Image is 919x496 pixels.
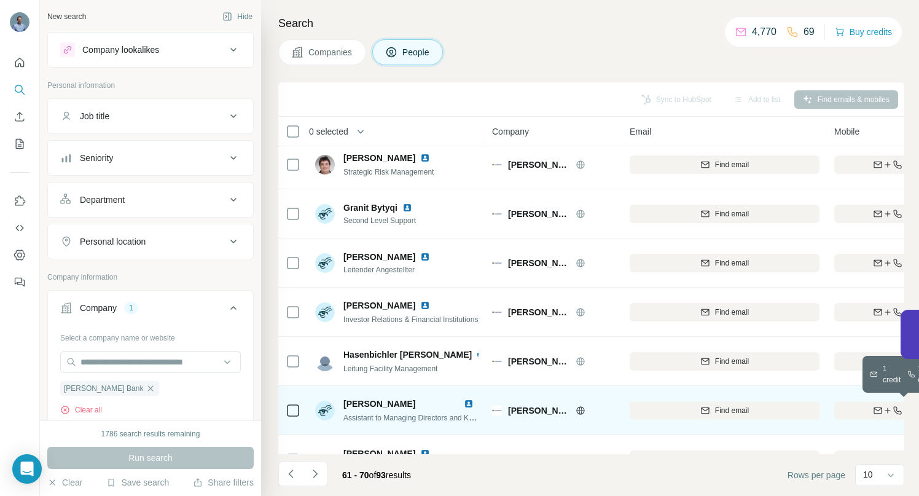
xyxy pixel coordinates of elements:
div: Seniority [80,152,113,164]
div: 1 [124,302,138,313]
span: 61 - 70 [342,470,369,480]
img: Avatar [315,253,335,273]
button: Enrich CSV [10,106,29,128]
span: Find email [715,258,749,269]
p: 4,770 [752,25,776,39]
span: [PERSON_NAME] Bank [508,306,569,318]
span: [PERSON_NAME] Bank [508,454,569,466]
div: 1786 search results remaining [101,428,200,439]
img: Logo of Anadi Bank [492,209,502,219]
button: Navigate to next page [303,462,327,486]
img: LinkedIn logo [420,449,430,459]
span: [PERSON_NAME] [343,152,415,164]
div: Select a company name or website [60,328,241,344]
button: Use Surfe on LinkedIn [10,190,29,212]
button: Seniority [48,143,253,173]
img: LinkedIn logo [420,252,430,262]
div: Personal location [80,235,146,248]
div: New search [47,11,86,22]
span: Find email [715,307,749,318]
p: 10 [863,468,873,481]
button: Dashboard [10,244,29,266]
img: Logo of Anadi Bank [492,406,502,415]
button: Navigate to previous page [278,462,303,486]
span: [PERSON_NAME] [343,299,415,312]
button: Feedback [10,271,29,293]
img: Logo of Anadi Bank [492,160,502,170]
span: Hasenbichler [PERSON_NAME] [343,348,472,361]
span: People [402,46,431,58]
button: Company lookalikes [48,35,253,65]
button: Personal location [48,227,253,256]
button: My lists [10,133,29,155]
img: LinkedIn logo [420,301,430,310]
p: 69 [804,25,815,39]
button: Find email [630,205,819,223]
span: Companies [308,46,353,58]
button: Find email [630,155,819,174]
button: Quick start [10,52,29,74]
button: Company1 [48,293,253,328]
img: Avatar [10,12,29,32]
img: Logo of Anadi Bank [492,258,502,268]
span: Email [630,125,651,138]
span: of [369,470,377,480]
span: [PERSON_NAME] Bank [508,257,569,269]
span: 0 selected [309,125,348,138]
span: [PERSON_NAME] Bank [64,383,143,394]
img: Logo of Anadi Bank [492,307,502,317]
span: results [342,470,411,480]
div: Company [80,302,117,314]
button: Job title [48,101,253,131]
button: Share filters [193,476,254,489]
button: Find email [630,451,819,469]
span: Find email [715,405,749,416]
span: Granit Bytyqi [343,202,397,214]
span: Find email [715,159,749,170]
img: Avatar [315,204,335,224]
span: 93 [376,470,386,480]
span: Find email [715,208,749,219]
img: Avatar [315,401,335,420]
img: Avatar [315,302,335,322]
button: Find email [630,254,819,272]
img: Logo of Anadi Bank [492,356,502,366]
button: Search [10,79,29,101]
span: Investor Relations & Financial Institutions [343,315,478,324]
span: [PERSON_NAME] Bank [508,208,569,220]
div: Open Intercom Messenger [12,454,42,484]
span: [PERSON_NAME] Bank [508,355,569,368]
img: LinkedIn logo [402,203,412,213]
button: Save search [106,476,169,489]
span: [PERSON_NAME] Bank [508,159,569,171]
button: Department [48,185,253,215]
span: [PERSON_NAME] [343,251,415,263]
span: [PERSON_NAME] [343,399,415,409]
button: Find email [630,401,819,420]
button: Clear [47,476,82,489]
button: Clear all [60,404,102,415]
span: Second Level Support [343,215,417,226]
span: [PERSON_NAME] Bank [508,404,569,417]
button: Use Surfe API [10,217,29,239]
p: Company information [47,272,254,283]
p: Personal information [47,80,254,91]
span: Find email [715,454,749,465]
span: Rows per page [788,469,845,481]
img: Avatar [315,450,335,470]
div: Department [80,194,125,206]
button: Hide [214,7,261,26]
img: LinkedIn logo [464,399,474,409]
button: Find email [630,352,819,371]
span: [PERSON_NAME] [343,447,415,460]
span: Mobile [834,125,859,138]
button: Buy credits [835,23,892,41]
div: Company lookalikes [82,44,159,56]
span: Leitender Angestellter [343,264,435,275]
h4: Search [278,15,904,32]
span: Leitung Facility Management [343,364,437,373]
img: Avatar [315,352,335,371]
button: Find email [630,303,819,321]
span: Assistant to Managing Directors and Key Account Manager [343,412,536,422]
div: Job title [80,110,109,122]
